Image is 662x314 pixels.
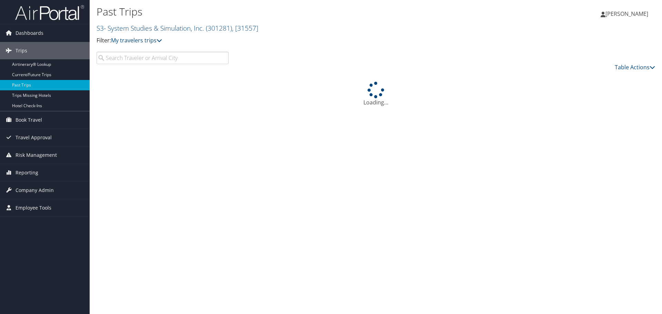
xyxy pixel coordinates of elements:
[232,23,258,33] span: , [ 31557 ]
[97,52,229,64] input: Search Traveler or Arrival City
[16,42,27,59] span: Trips
[605,10,648,18] span: [PERSON_NAME]
[16,182,54,199] span: Company Admin
[615,63,655,71] a: Table Actions
[97,23,258,33] a: S3- System Studies & Simulation, Inc.
[206,23,232,33] span: ( 301281 )
[16,164,38,181] span: Reporting
[111,37,162,44] a: My travelers trips
[16,24,43,42] span: Dashboards
[16,146,57,164] span: Risk Management
[16,129,52,146] span: Travel Approval
[97,4,469,19] h1: Past Trips
[15,4,84,21] img: airportal-logo.png
[16,199,51,216] span: Employee Tools
[16,111,42,129] span: Book Travel
[97,82,655,107] div: Loading...
[601,3,655,24] a: [PERSON_NAME]
[97,36,469,45] p: Filter:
